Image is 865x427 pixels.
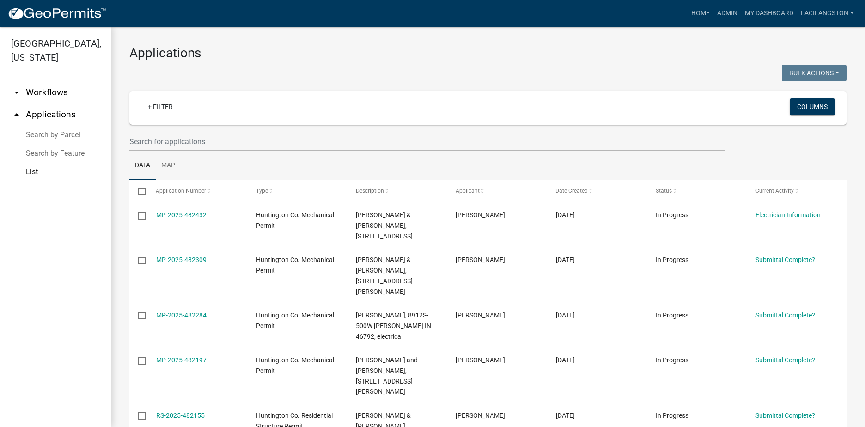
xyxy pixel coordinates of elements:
[156,356,207,364] a: MP-2025-482197
[556,188,588,194] span: Date Created
[447,180,547,202] datatable-header-cell: Applicant
[256,188,268,194] span: Type
[156,412,205,419] a: RS-2025-482155
[656,188,672,194] span: Status
[755,412,815,419] a: Submittal Complete?
[556,356,575,364] span: 09/22/2025
[647,180,747,202] datatable-header-cell: Status
[797,5,858,22] a: LaciLangston
[11,109,22,120] i: arrow_drop_up
[556,211,575,219] span: 09/23/2025
[790,98,835,115] button: Columns
[456,211,505,219] span: James A Burke
[556,311,575,319] span: 09/22/2025
[256,311,334,329] span: Huntington Co. Mechanical Permit
[356,356,418,395] span: David and Pamela Shideler, 319W 11th St. Warren IN 46792, electrical
[656,356,688,364] span: In Progress
[156,188,207,194] span: Application Number
[129,180,147,202] datatable-header-cell: Select
[156,151,181,181] a: Map
[656,311,688,319] span: In Progress
[755,256,815,263] a: Submittal Complete?
[347,180,447,202] datatable-header-cell: Description
[656,211,688,219] span: In Progress
[356,256,413,295] span: Blaine & Teresa Kaylor, 167 E Lamont RD, plumbing
[747,180,847,202] datatable-header-cell: Current Activity
[147,180,247,202] datatable-header-cell: Application Number
[156,311,207,319] a: MP-2025-482284
[741,5,797,22] a: My Dashboard
[156,256,207,263] a: MP-2025-482309
[256,256,334,274] span: Huntington Co. Mechanical Permit
[456,356,505,364] span: Aaron McDaniel
[656,256,688,263] span: In Progress
[755,188,794,194] span: Current Activity
[688,5,713,22] a: Home
[656,412,688,419] span: In Progress
[456,188,480,194] span: Applicant
[755,356,815,364] a: Submittal Complete?
[456,256,505,263] span: Jon Leidig
[11,87,22,98] i: arrow_drop_down
[547,180,646,202] datatable-header-cell: Date Created
[356,188,384,194] span: Description
[129,151,156,181] a: Data
[140,98,180,115] a: + Filter
[256,356,334,374] span: Huntington Co. Mechanical Permit
[356,211,413,240] span: Kennedy, Paul & Lorraine, 3544 W 528 N, electrical
[456,311,505,319] span: Aaron McDaniel
[556,256,575,263] span: 09/22/2025
[713,5,741,22] a: Admin
[129,132,725,151] input: Search for applications
[356,311,431,340] span: Matthew Plasterer, 8912S-500W Warren IN 46792, electrical
[256,211,334,229] span: Huntington Co. Mechanical Permit
[755,211,821,219] a: Electrician Information
[247,180,347,202] datatable-header-cell: Type
[556,412,575,419] span: 09/22/2025
[129,45,847,61] h3: Applications
[156,211,207,219] a: MP-2025-482432
[456,412,505,419] span: Lynn Madden
[755,311,815,319] a: Submittal Complete?
[782,65,847,81] button: Bulk Actions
